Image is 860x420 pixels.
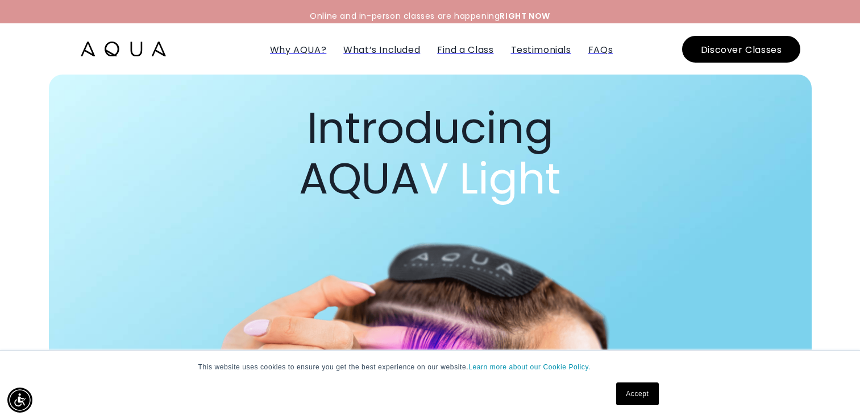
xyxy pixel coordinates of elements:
p: This website uses cookies to ensure you get the best experience on our website. [198,362,662,372]
button: Discover Classes [682,36,801,63]
a: Accept [616,382,658,405]
a: Learn more about our Cookie Policy. [468,363,591,371]
a: Why AQUA? [270,43,326,56]
strong: RIGHT NOW [500,10,550,22]
a: Testimonials [511,43,571,56]
div: Accessibility Menu [7,388,32,413]
span: Online and in-person classes are happening [310,10,550,22]
a: FAQs [588,43,613,56]
span: V Light [419,148,561,209]
iframe: Chat Widget [803,365,860,420]
a: What’s Included [343,43,420,56]
a: Find a Class [437,43,493,56]
span: AQUA [299,148,561,209]
span: Introducing [307,97,554,158]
